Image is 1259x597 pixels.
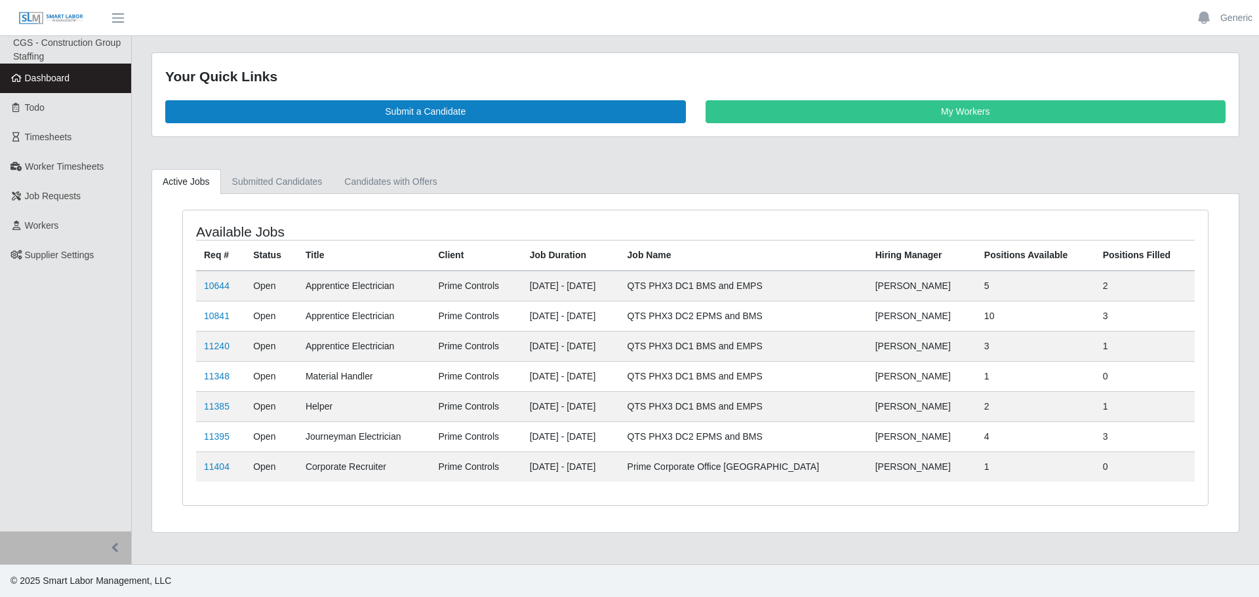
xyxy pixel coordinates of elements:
[18,11,84,26] img: SLM Logo
[204,371,230,381] a: 11348
[245,421,298,452] td: Open
[245,452,298,482] td: Open
[430,240,521,271] th: Client
[868,240,976,271] th: Hiring Manager
[976,301,1095,331] td: 10
[25,73,70,83] span: Dashboard
[196,223,601,240] h4: Available Jobs
[620,240,868,271] th: Job Name
[976,452,1095,482] td: 1
[430,452,521,482] td: Prime Controls
[430,361,521,391] td: Prime Controls
[522,452,620,482] td: [DATE] - [DATE]
[430,391,521,421] td: Prime Controls
[620,301,868,331] td: QTS PHX3 DC2 EPMS and BMS
[298,452,430,482] td: Corporate Recruiter
[522,240,620,271] th: Job Duration
[522,361,620,391] td: [DATE] - [DATE]
[1220,11,1252,25] a: Generic
[1095,361,1195,391] td: 0
[204,401,230,412] a: 11385
[868,421,976,452] td: [PERSON_NAME]
[13,37,121,62] span: CGS - Construction Group Staffing
[204,461,230,472] a: 11404
[298,271,430,301] td: Apprentice Electrician
[204,341,230,351] a: 11240
[25,220,59,231] span: Workers
[868,361,976,391] td: [PERSON_NAME]
[522,391,620,421] td: [DATE] - [DATE]
[298,361,430,391] td: Material Handler
[333,169,448,195] a: Candidates with Offers
[298,240,430,271] th: Title
[620,421,868,452] td: QTS PHX3 DC2 EPMS and BMS
[25,161,104,172] span: Worker Timesheets
[522,271,620,301] td: [DATE] - [DATE]
[1095,452,1195,482] td: 0
[25,132,72,142] span: Timesheets
[1095,331,1195,361] td: 1
[151,169,221,195] a: Active Jobs
[245,361,298,391] td: Open
[706,100,1226,123] a: My Workers
[976,331,1095,361] td: 3
[976,271,1095,301] td: 5
[1095,240,1195,271] th: Positions Filled
[245,240,298,271] th: Status
[620,361,868,391] td: QTS PHX3 DC1 BMS and EMPS
[868,271,976,301] td: [PERSON_NAME]
[25,191,81,201] span: Job Requests
[976,391,1095,421] td: 2
[430,331,521,361] td: Prime Controls
[430,301,521,331] td: Prime Controls
[620,331,868,361] td: QTS PHX3 DC1 BMS and EMPS
[204,280,230,291] a: 10644
[868,391,976,421] td: [PERSON_NAME]
[221,169,334,195] a: Submitted Candidates
[976,421,1095,452] td: 4
[522,421,620,452] td: [DATE] - [DATE]
[1095,271,1195,301] td: 2
[522,301,620,331] td: [DATE] - [DATE]
[10,575,171,586] span: © 2025 Smart Labor Management, LLC
[204,311,230,321] a: 10841
[976,240,1095,271] th: Positions Available
[1095,421,1195,452] td: 3
[298,421,430,452] td: Journeyman Electrician
[976,361,1095,391] td: 1
[430,271,521,301] td: Prime Controls
[245,301,298,331] td: Open
[245,271,298,301] td: Open
[868,301,976,331] td: [PERSON_NAME]
[868,452,976,482] td: [PERSON_NAME]
[620,391,868,421] td: QTS PHX3 DC1 BMS and EMPS
[245,391,298,421] td: Open
[430,421,521,452] td: Prime Controls
[298,331,430,361] td: Apprentice Electrician
[620,452,868,482] td: Prime Corporate Office [GEOGRAPHIC_DATA]
[25,102,45,113] span: Todo
[620,271,868,301] td: QTS PHX3 DC1 BMS and EMPS
[165,66,1226,87] div: Your Quick Links
[522,331,620,361] td: [DATE] - [DATE]
[298,301,430,331] td: Apprentice Electrician
[204,431,230,442] a: 11395
[165,100,686,123] a: Submit a Candidate
[196,240,245,271] th: Req #
[25,250,94,260] span: Supplier Settings
[1095,391,1195,421] td: 1
[298,391,430,421] td: Helper
[868,331,976,361] td: [PERSON_NAME]
[1095,301,1195,331] td: 3
[245,331,298,361] td: Open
